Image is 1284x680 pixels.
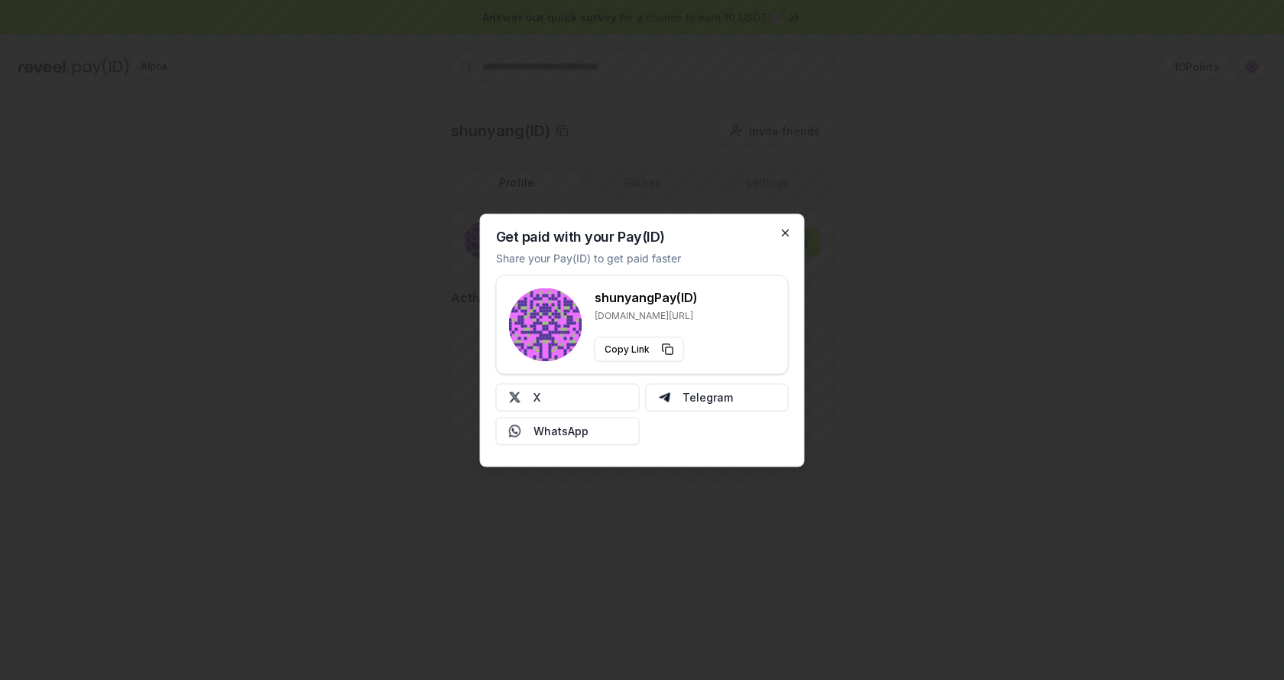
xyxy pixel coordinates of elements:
[496,383,640,411] button: X
[496,249,681,265] p: Share your Pay(ID) to get paid faster
[509,391,521,403] img: X
[509,425,521,437] img: Whatsapp
[645,383,789,411] button: Telegram
[595,309,698,321] p: [DOMAIN_NAME][URL]
[496,417,640,444] button: WhatsApp
[595,337,684,361] button: Copy Link
[658,391,670,403] img: Telegram
[496,229,665,243] h2: Get paid with your Pay(ID)
[595,288,698,306] h3: shunyang Pay(ID)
